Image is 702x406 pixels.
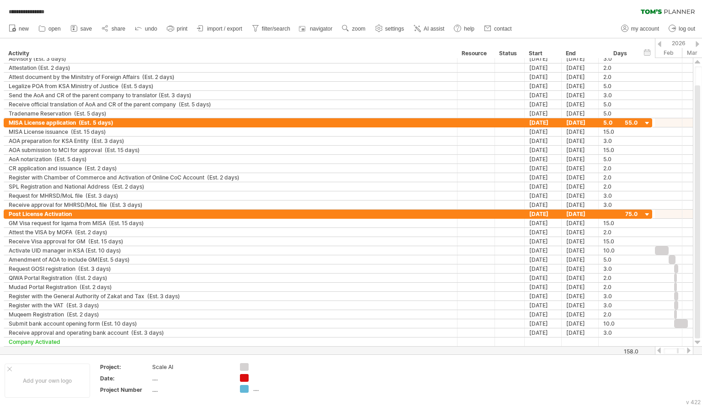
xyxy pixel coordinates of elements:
span: zoom [352,26,365,32]
div: [DATE] [562,301,599,310]
div: Amendment of AOA to include GM(Est. 5 days) [9,255,452,264]
div: [DATE] [562,246,599,255]
div: .... [152,374,229,382]
a: share [99,23,128,35]
div: Activity [8,49,452,58]
a: settings [373,23,407,35]
div: [DATE] [562,109,599,118]
a: filter/search [250,23,293,35]
div: [DATE] [562,127,599,136]
div: [DATE] [525,310,562,319]
div: QIWA Portal Registration (Est. 2 days) [9,274,452,282]
div: Request for MHRSD/MoL file (Est. 3 days) [9,191,452,200]
div: Attest the VISA by MOFA (Est. 2 days) [9,228,452,237]
div: [DATE] [562,283,599,291]
div: Date: [100,374,150,382]
div: 2.0 [603,182,638,191]
div: [DATE] [562,264,599,273]
div: [DATE] [562,274,599,282]
div: MISA License application (Est. 5 days) [9,118,452,127]
div: [DATE] [525,237,562,246]
span: contact [494,26,512,32]
a: import / export [195,23,245,35]
div: [DATE] [525,246,562,255]
a: new [6,23,32,35]
div: Tradename Reservation (Est. 5 days) [9,109,452,118]
div: [DATE] [562,200,599,209]
div: Muqeem Registration (Est. 2 days) [9,310,452,319]
div: 5.0 [603,118,638,127]
div: [DATE] [525,127,562,136]
div: 3.0 [603,292,638,301]
div: [DATE] [562,328,599,337]
div: Status [499,49,519,58]
div: [DATE] [562,137,599,145]
div: [DATE] [525,155,562,163]
div: [DATE] [525,54,562,63]
div: [DATE] [525,146,562,154]
a: navigator [298,23,335,35]
div: [DATE] [562,292,599,301]
div: [DATE] [562,210,599,218]
div: MISA License issuance (Est. 15 days) [9,127,452,136]
div: Post License Activation [9,210,452,218]
div: [DATE] [562,146,599,154]
div: [DATE] [525,191,562,200]
span: import / export [207,26,242,32]
div: 10.0 [603,319,638,328]
div: Receive Visa approval for GM (Est. 15 days) [9,237,452,246]
div: [DATE] [562,63,599,72]
div: 2.0 [603,228,638,237]
div: .... [253,385,303,393]
div: 2.0 [603,164,638,173]
a: open [36,23,64,35]
span: save [80,26,92,32]
div: Attest document by the Minitstry of Foreign Affairs (Est. 2 days) [9,73,452,81]
div: Request GOSI registration (Est. 3 days) [9,264,452,273]
div: 2.0 [603,173,638,182]
div: [DATE] [562,228,599,237]
a: AI assist [411,23,447,35]
div: [DATE] [525,164,562,173]
div: [DATE] [525,328,562,337]
div: [DATE] [525,137,562,145]
div: 5.0 [603,109,638,118]
div: Register with Chamber of Commerce and Activation of Online CoC Account (Est. 2 days) [9,173,452,182]
div: GM Visa request for Iqama from MISA (Est. 15 days) [9,219,452,227]
div: 2.0 [603,73,638,81]
div: [DATE] [562,54,599,63]
div: AOA submission to MCI for approval (Est. 15 days) [9,146,452,154]
div: Receive approval and operating bank account (Est. 3 days) [9,328,452,337]
div: Register with the VAT (Est. 3 days) [9,301,452,310]
div: Send the AoA and CR of the parent company to translator (Est. 3 days) [9,91,452,100]
div: Days [598,49,642,58]
div: 10.0 [603,246,638,255]
a: zoom [340,23,368,35]
div: 5.0 [603,155,638,163]
div: [DATE] [562,73,599,81]
div: SPL Registration and National Address (Est. 2 days) [9,182,452,191]
div: 3.0 [603,264,638,273]
a: help [452,23,477,35]
div: [DATE] [525,73,562,81]
div: Legalize POA from KSA Ministry of Justice (Est. 5 days) [9,82,452,90]
span: print [177,26,187,32]
div: [DATE] [525,219,562,227]
div: 3.0 [603,91,638,100]
a: log out [666,23,698,35]
div: Receive official translation of AoA and CR of the parent company (Est. 5 days) [9,100,452,109]
a: undo [133,23,160,35]
div: [DATE] [562,319,599,328]
div: 2.0 [603,274,638,282]
a: print [165,23,190,35]
div: [DATE] [525,200,562,209]
div: [DATE] [525,210,562,218]
div: 158.0 [599,348,638,355]
div: [DATE] [562,155,599,163]
div: 5.0 [603,255,638,264]
div: Project Number [100,386,150,394]
div: [DATE] [525,292,562,301]
div: Attestation (Est. 2 days) [9,63,452,72]
div: 5.0 [603,82,638,90]
div: AOA preparation for KSA Entity (Est. 3 days) [9,137,452,145]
